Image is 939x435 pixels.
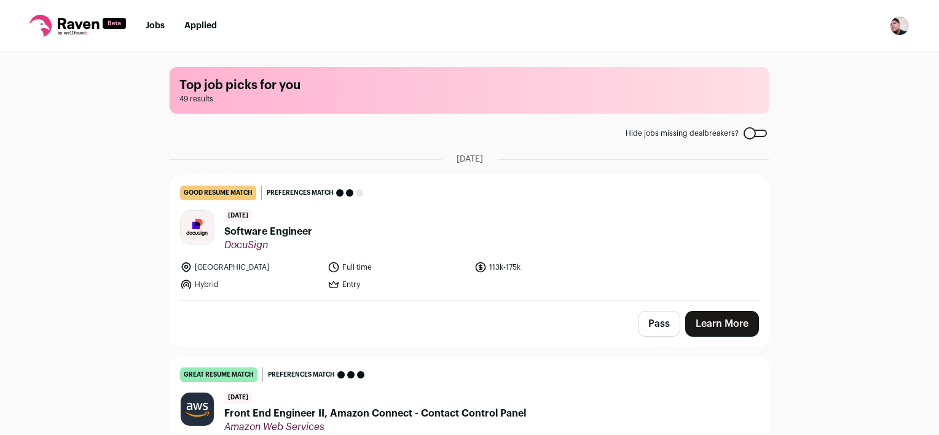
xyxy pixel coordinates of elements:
img: 5c9ef053eb81c193ce6bf4a897614ed5d2dc15d854c0bedb3c9651017f004650.jpg [181,211,214,244]
span: 49 results [179,94,760,104]
button: Open dropdown [890,16,910,36]
li: Full time [328,261,468,273]
h1: Top job picks for you [179,77,760,94]
li: Entry [328,278,468,291]
li: 113k-175k [474,261,615,273]
div: good resume match [180,186,256,200]
span: Preferences match [267,187,334,199]
li: [GEOGRAPHIC_DATA] [180,261,320,273]
a: Applied [184,22,217,30]
span: [DATE] [457,153,483,165]
span: [DATE] [224,210,252,222]
li: Hybrid [180,278,320,291]
div: great resume match [180,367,257,382]
span: Front End Engineer II, Amazon Connect - Contact Control Panel [224,406,526,421]
img: 13137035-medium_jpg [890,16,910,36]
a: good resume match Preferences match [DATE] Software Engineer DocuSign [GEOGRAPHIC_DATA] Full time... [170,176,769,300]
span: Hide jobs missing dealbreakers? [626,128,739,138]
a: Jobs [146,22,165,30]
span: Amazon Web Services [224,421,526,433]
img: a11044fc5a73db7429cab08e8b8ffdb841ee144be2dff187cdde6ecf1061de85.jpg [181,393,214,426]
a: Learn More [685,311,759,337]
span: DocuSign [224,239,312,251]
span: Software Engineer [224,224,312,239]
span: Preferences match [268,369,335,381]
span: [DATE] [224,392,252,404]
button: Pass [638,311,680,337]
